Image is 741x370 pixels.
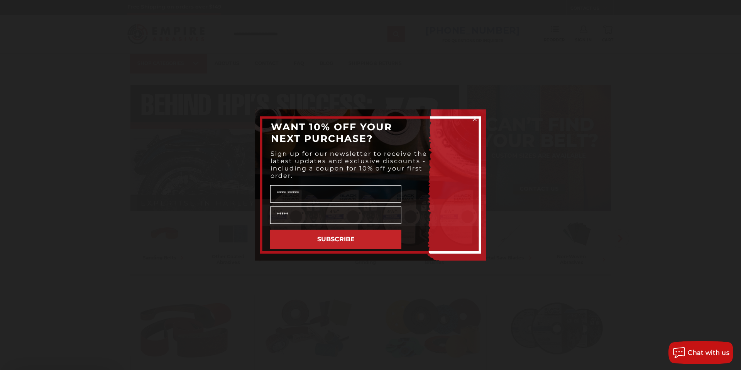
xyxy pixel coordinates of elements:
button: Close dialog [471,115,479,123]
span: WANT 10% OFF YOUR NEXT PURCHASE? [271,121,392,144]
input: Email [270,206,401,224]
button: SUBSCRIBE [270,230,401,249]
button: Chat with us [668,341,733,364]
span: Chat with us [688,349,729,356]
span: Sign up for our newsletter to receive the latest updates and exclusive discounts - including a co... [271,150,427,179]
